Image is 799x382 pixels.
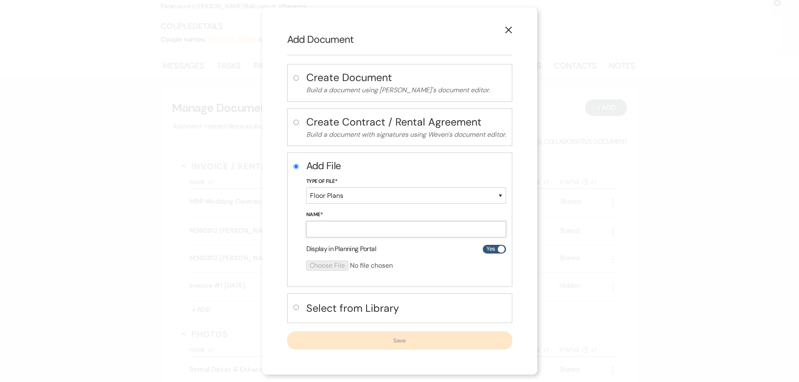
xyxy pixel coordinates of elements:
[306,129,506,140] p: Build a document with signatures using Weven's document editor.
[486,244,495,254] span: Yes
[306,115,506,129] h4: Create Contract / Rental Agreement
[306,210,506,219] label: Name*
[287,331,512,350] button: Save
[306,70,506,85] h4: Create Document
[306,159,506,173] h2: Add File
[306,244,506,254] div: Display in Planning Portal
[306,70,506,96] button: Create DocumentBuild a document using [PERSON_NAME]'s document editor.
[306,177,506,186] label: Type of File*
[306,115,506,140] button: Create Contract / Rental AgreementBuild a document with signatures using Weven's document editor.
[306,301,506,315] h4: Select from Library
[287,32,512,47] h2: Add Document
[306,85,506,96] p: Build a document using [PERSON_NAME]'s document editor.
[306,300,506,317] button: Select from Library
